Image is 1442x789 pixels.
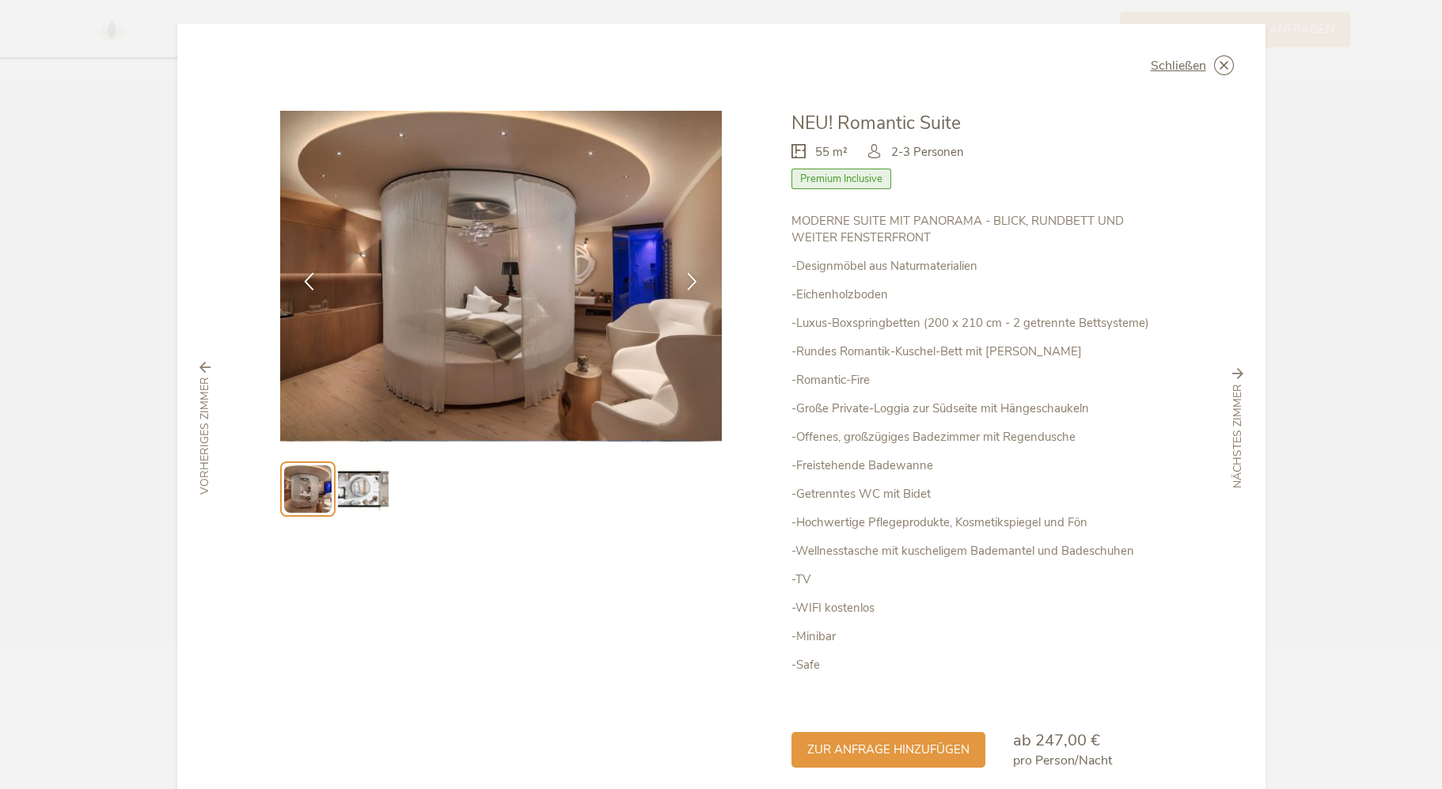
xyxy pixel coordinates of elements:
p: -Hochwertige Pflegeprodukte, Kosmetikspiegel und Fön [791,514,1162,531]
p: -Offenes, großzügiges Badezimmer mit Regendusche [791,429,1162,446]
span: 55 m² [815,144,848,161]
p: -Große Private-Loggia zur Südseite mit Hängeschaukeln [791,400,1162,417]
img: NEU! Romantic Suite [280,111,722,442]
p: -Freistehende Badewanne [791,457,1162,474]
span: NEU! Romantic Suite [791,111,961,135]
p: -WIFI kostenlos [791,600,1162,616]
p: -Rundes Romantik-Kuschel-Bett mit [PERSON_NAME] [791,343,1162,360]
span: 2-3 Personen [891,144,964,161]
img: Preview [284,465,332,513]
span: vorheriges Zimmer [197,377,213,495]
p: -Getrenntes WC mit Bidet [791,486,1162,503]
p: -Minibar [791,628,1162,645]
p: -TV [791,571,1162,588]
p: MODERNE SUITE MIT PANORAMA - BLICK, RUNDBETT UND WEITER FENSTERFRONT [791,213,1162,246]
img: Preview [338,464,389,514]
p: -Wellnesstasche mit kuscheligem Bademantel und Badeschuhen [791,543,1162,560]
p: -Luxus-Boxspringbetten (200 x 210 cm - 2 getrennte Bettsysteme) [791,315,1162,332]
span: Premium Inclusive [791,169,891,189]
p: -Designmöbel aus Naturmaterialien [791,258,1162,275]
p: -Eichenholzboden [791,286,1162,303]
span: nächstes Zimmer [1230,384,1246,488]
p: -Romantic-Fire [791,372,1162,389]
